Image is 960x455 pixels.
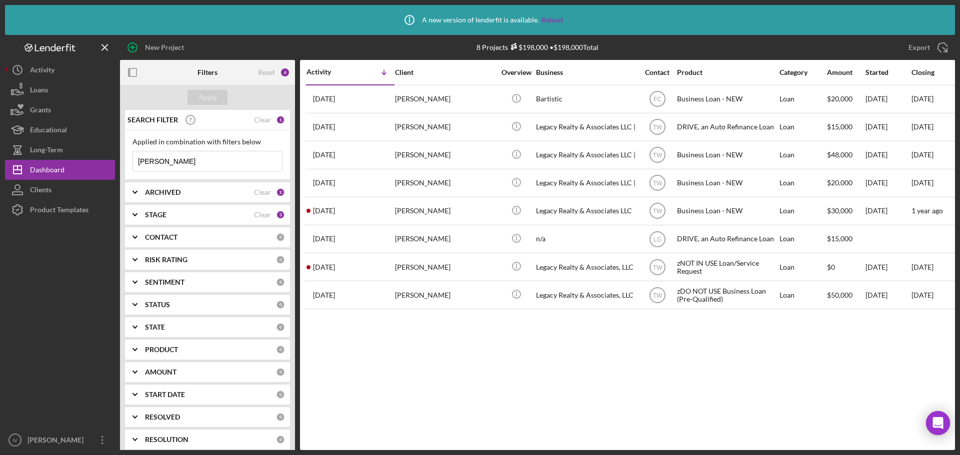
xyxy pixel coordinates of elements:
div: Applied in combination with filters below [132,138,282,146]
time: 2022-12-20 04:04 [313,291,335,299]
div: Apply [198,90,217,105]
div: Business Loan - NEW [677,198,777,224]
div: [DATE] [865,254,910,280]
button: Activity [5,60,115,80]
text: IV [12,438,17,443]
div: [PERSON_NAME] [25,430,90,453]
b: AMOUNT [145,368,176,376]
a: Reload [541,16,563,24]
div: 0 [276,255,285,264]
div: 3 [276,210,285,219]
b: STATUS [145,301,170,309]
div: [DATE] [865,198,910,224]
time: [DATE] [911,291,933,299]
div: Category [779,68,826,76]
time: 2025-01-27 16:44 [313,207,335,215]
time: [DATE] [911,122,933,131]
div: [PERSON_NAME] [395,198,495,224]
b: STATE [145,323,165,331]
b: Filters [197,68,217,76]
time: [DATE] [911,94,933,103]
time: 1 year ago [911,206,943,215]
a: Long-Term [5,140,115,160]
div: Loan [779,226,826,252]
button: Apply [187,90,227,105]
div: Product [677,68,777,76]
b: START DATE [145,391,185,399]
div: Amount [827,68,864,76]
time: 2023-01-12 21:39 [313,235,335,243]
div: zNOT IN USE Loan/Service Request [677,254,777,280]
div: [DATE] [865,114,910,140]
button: Product Templates [5,200,115,220]
b: RESOLUTION [145,436,188,444]
div: DRIVE, an Auto Refinance Loan [677,114,777,140]
div: Clear [254,188,271,196]
div: Legacy Realty & Associates LLC [536,198,636,224]
div: Loan [779,254,826,280]
button: Dashboard [5,160,115,180]
time: [DATE] [911,178,933,187]
div: Business Loan - NEW [677,170,777,196]
button: New Project [120,37,194,57]
div: 2 [276,188,285,197]
span: $20,000 [827,178,852,187]
div: 0 [276,323,285,332]
time: 2022-12-20 04:08 [313,263,335,271]
div: 8 Projects • $198,000 Total [476,43,598,51]
text: TW [652,152,662,159]
div: DRIVE, an Auto Refinance Loan [677,226,777,252]
time: [DATE] [911,150,933,159]
div: Loan [779,282,826,308]
div: 0 [276,368,285,377]
button: Loans [5,80,115,100]
div: [PERSON_NAME] [395,226,495,252]
span: $48,000 [827,150,852,159]
span: $50,000 [827,291,852,299]
div: Loan [779,114,826,140]
div: Legacy Realty & Associates, LLC [536,254,636,280]
text: TW [652,292,662,299]
div: [PERSON_NAME] [395,142,495,168]
div: 0 [276,413,285,422]
b: ARCHIVED [145,188,180,196]
span: $0 [827,263,835,271]
div: [DATE] [865,142,910,168]
div: Educational [30,120,67,142]
time: 2025-03-20 18:16 [313,151,335,159]
div: [DATE] [865,282,910,308]
div: [PERSON_NAME] [395,114,495,140]
button: Grants [5,100,115,120]
div: 0 [276,278,285,287]
div: New Project [145,37,184,57]
div: 0 [276,390,285,399]
div: [DATE] [865,86,910,112]
b: SEARCH FILTER [127,116,178,124]
text: TW [652,264,662,271]
div: A new version of lenderfit is available. [397,7,563,32]
div: [PERSON_NAME] [395,254,495,280]
button: Clients [5,180,115,200]
div: Legacy Realty & Associates LLC | [536,114,636,140]
div: Business [536,68,636,76]
text: TW [652,180,662,187]
button: Export [898,37,955,57]
div: Overview [497,68,535,76]
div: Legacy Realty & Associates LLC | [536,142,636,168]
time: 2025-03-20 18:33 [313,123,335,131]
a: Educational [5,120,115,140]
b: RESOLVED [145,413,180,421]
div: Contact [638,68,676,76]
div: $198,000 [508,43,548,51]
div: [PERSON_NAME] [395,170,495,196]
div: Client [395,68,495,76]
div: [PERSON_NAME] [395,86,495,112]
div: Grants [30,100,51,122]
div: 0 [276,345,285,354]
text: LG [653,236,661,243]
div: Loan [779,170,826,196]
text: FC [653,96,661,103]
